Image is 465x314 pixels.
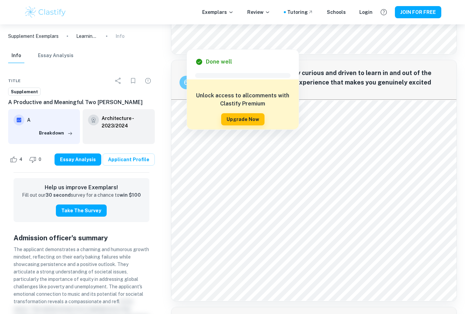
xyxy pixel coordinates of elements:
div: Report issue [141,74,155,88]
a: Applicant Profile [103,153,155,166]
h6: Unlock access to all comments with Clastify Premium [190,92,295,108]
span: The Stanford community is deeply curious and driven to learn in and out of the classroom. Reflect... [198,68,448,97]
p: Review [247,8,270,16]
div: Like [8,154,26,165]
a: Login [359,8,373,16]
div: Dislike [27,154,45,165]
button: Upgrade Now [221,113,265,125]
a: Supplement Exemplars [8,32,59,40]
h6: Done well [206,58,232,66]
button: Take the Survey [56,204,107,217]
button: Info [8,48,24,63]
p: Fill out our survey for a chance to [22,192,141,199]
strong: 30 second [45,192,71,198]
a: Schools [327,8,346,16]
span: Title [8,78,21,84]
button: Help and Feedback [378,6,389,18]
button: Essay Analysis [38,48,73,63]
p: Info [115,32,125,40]
span: 4 [16,156,26,163]
button: Breakdown [37,128,75,138]
span: Supplement [8,89,40,95]
div: Share [111,74,125,88]
a: Tutoring [287,8,313,16]
p: Learning Perseverance Through Baking [76,32,98,40]
h6: Help us improve Exemplars! [19,184,144,192]
p: Exemplars [202,8,234,16]
div: Bookmark [126,74,140,88]
button: Essay Analysis [55,153,101,166]
h5: Admission officer's summary [14,233,149,243]
strong: win $100 [120,192,141,198]
span: 0 [35,156,45,163]
a: Supplement [8,88,41,96]
div: recipe [179,76,193,89]
a: Architecture - 2023/2024 [102,115,149,129]
span: The applicant demonstrates a charming and humorous growth mindset, reflecting on their early baki... [14,247,149,304]
button: JOIN FOR FREE [395,6,441,18]
h6: A [27,116,75,124]
img: Clastify logo [24,5,67,19]
h6: A Productive and Meaningful Two [PERSON_NAME] [8,98,155,106]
